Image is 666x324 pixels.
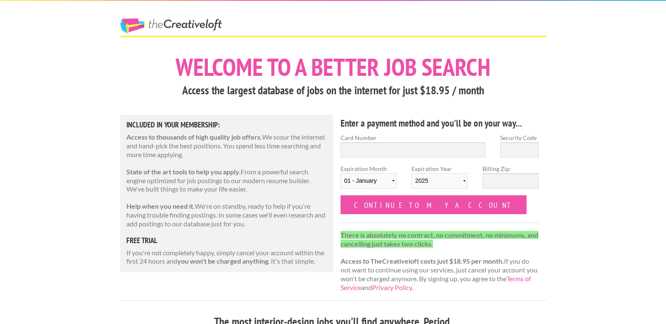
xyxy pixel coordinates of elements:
p: If you do not want to continue using our services, just cancel your account you won't be charged ... [341,231,539,292]
strong: you won't be charged anything [177,257,268,265]
p: If you're not completely happy, simply cancel your account within the first 24 hours and . It's t... [126,249,327,266]
p: We scour the internet and hand-pick the best positions. You spend less time searching and more ti... [126,133,327,159]
strong: Help when you need it. [126,202,195,210]
strong: There is absolutely no contract, no commitment, no minimums, and cancelling just takes two clicks. [341,231,538,248]
h5: free trial [126,237,327,244]
p: From a powerful search engine optimized for job postings to our modern resume builder. We've buil... [126,168,327,194]
label: Security Code [500,133,539,142]
h4: Enter a payment method and you'll be on your way... [341,117,539,130]
h3: Access the largest database of jobs on the internet for just $18.95 / month [120,83,546,98]
strong: Access to TheCreativeloft costs just $18.95 per month. [341,257,504,265]
h5: Included in Your Membership: [126,121,327,129]
label: Card Number [341,133,486,142]
strong: State of the art tools to help you apply. [126,168,241,176]
label: Expiration Year [412,164,468,195]
select: Expiration Month [341,173,397,189]
a: The Creative Loft [120,18,222,34]
label: Expiration Month [341,164,397,195]
h1: Welcome to a better job search [120,55,546,79]
p: We're on standby, ready to help if you're having trouble finding postings. In some cases we'll ev... [126,202,327,228]
a: Privacy Policy [372,283,412,291]
a: Terms of Service [341,275,531,291]
strong: Access to thousands of high quality job offers. [126,133,262,141]
select: Expiration Year [412,173,468,189]
input: Continue to my account [341,195,527,214]
label: Billing Zip: [482,164,539,173]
